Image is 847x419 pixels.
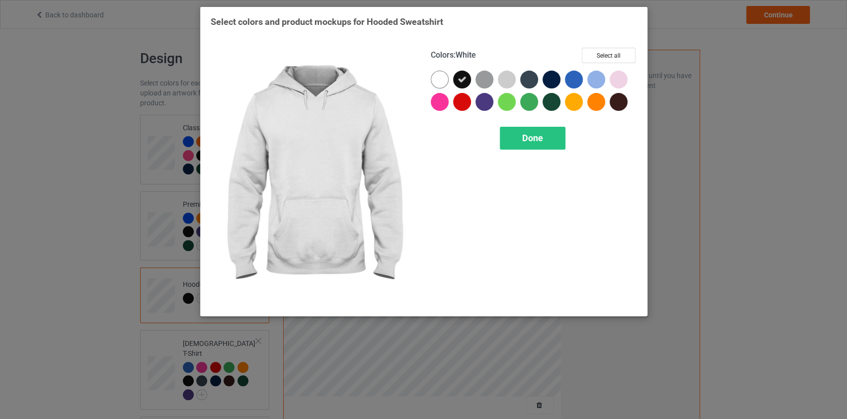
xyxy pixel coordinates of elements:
img: regular.jpg [211,48,417,306]
h4: : [431,50,476,61]
span: Done [522,133,543,143]
span: White [456,50,476,60]
span: Select colors and product mockups for Hooded Sweatshirt [211,16,443,27]
span: Colors [431,50,454,60]
button: Select all [582,48,635,63]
